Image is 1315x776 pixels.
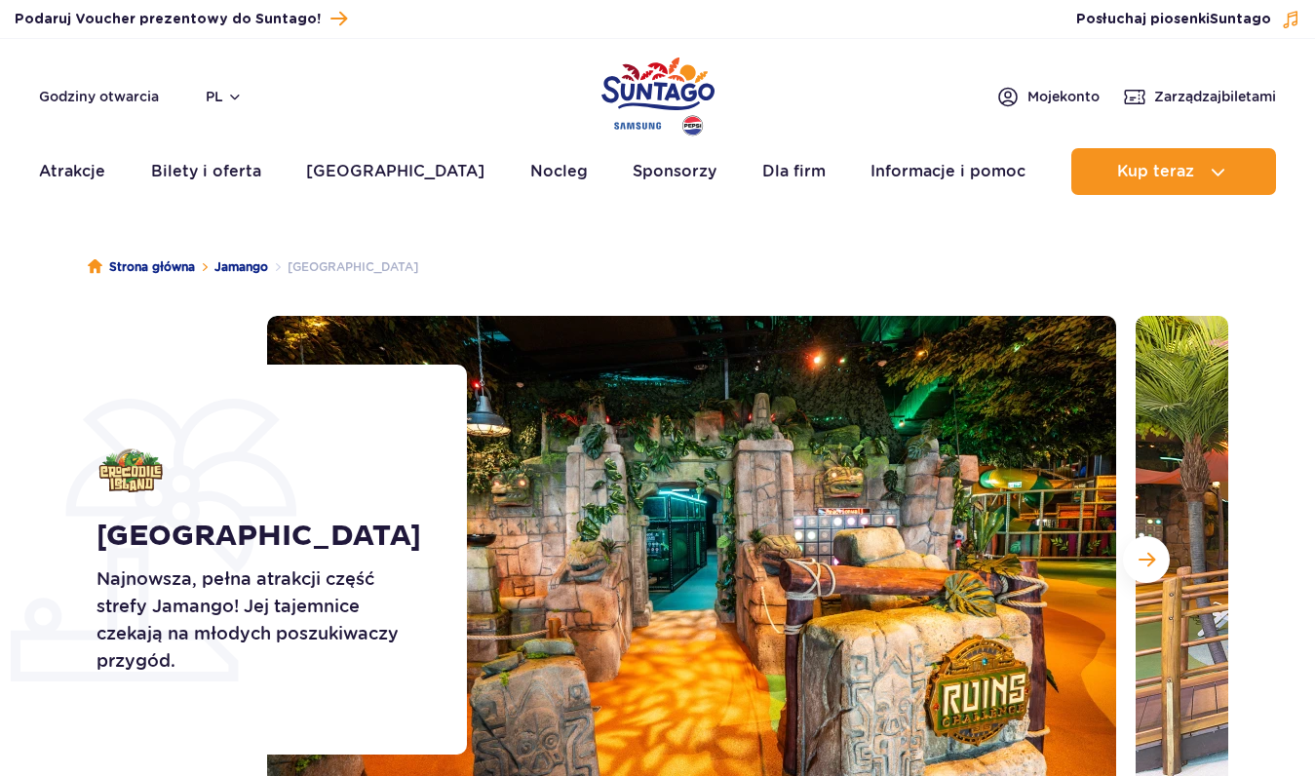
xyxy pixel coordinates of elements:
a: Informacje i pomoc [870,148,1025,195]
button: Posłuchaj piosenkiSuntago [1076,10,1300,29]
a: [GEOGRAPHIC_DATA] [306,148,484,195]
a: Godziny otwarcia [39,87,159,106]
a: Strona główna [88,257,195,277]
button: pl [206,87,243,106]
a: Park of Poland [601,49,715,138]
a: Jamango [214,257,268,277]
span: Suntago [1210,13,1271,26]
p: Najnowsza, pełna atrakcji część strefy Jamango! Jej tajemnice czekają na młodych poszukiwaczy prz... [97,565,423,675]
a: Podaruj Voucher prezentowy do Suntago! [15,6,347,32]
li: [GEOGRAPHIC_DATA] [268,257,418,277]
a: Dla firm [762,148,826,195]
span: Posłuchaj piosenki [1076,10,1271,29]
a: Mojekonto [996,85,1100,108]
a: Bilety i oferta [151,148,261,195]
button: Następny slajd [1123,536,1170,583]
span: Kup teraz [1117,163,1194,180]
span: Podaruj Voucher prezentowy do Suntago! [15,10,321,29]
h1: [GEOGRAPHIC_DATA] [97,519,423,554]
span: Zarządzaj biletami [1154,87,1276,106]
span: Moje konto [1027,87,1100,106]
a: Sponsorzy [633,148,716,195]
a: Zarządzajbiletami [1123,85,1276,108]
a: Nocleg [530,148,588,195]
a: Atrakcje [39,148,105,195]
button: Kup teraz [1071,148,1276,195]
